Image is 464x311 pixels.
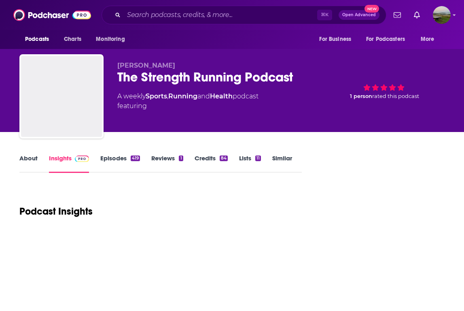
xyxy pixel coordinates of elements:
[319,34,351,45] span: For Business
[415,32,445,47] button: open menu
[350,93,372,99] span: 1 person
[100,154,140,173] a: Episodes419
[59,32,86,47] a: Charts
[90,32,135,47] button: open menu
[195,154,228,173] a: Credits84
[317,10,332,20] span: ⌘ K
[117,62,175,69] span: [PERSON_NAME]
[13,7,91,23] img: Podchaser - Follow, Share and Rate Podcasts
[117,92,258,111] div: A weekly podcast
[151,154,183,173] a: Reviews1
[96,34,125,45] span: Monitoring
[342,13,376,17] span: Open Advanced
[255,155,261,161] div: 11
[25,34,49,45] span: Podcasts
[433,6,451,24] button: Show profile menu
[19,205,93,217] h1: Podcast Insights
[314,32,361,47] button: open menu
[433,6,451,24] span: Logged in as hlrobbins
[168,92,197,100] a: Running
[433,6,451,24] img: User Profile
[361,32,417,47] button: open menu
[197,92,210,100] span: and
[179,155,183,161] div: 1
[102,6,386,24] div: Search podcasts, credits, & more...
[411,8,423,22] a: Show notifications dropdown
[239,154,261,173] a: Lists11
[372,93,419,99] span: rated this podcast
[220,155,228,161] div: 84
[210,92,233,100] a: Health
[366,34,405,45] span: For Podcasters
[364,5,379,13] span: New
[117,101,258,111] span: featuring
[19,32,59,47] button: open menu
[421,34,434,45] span: More
[146,92,167,100] a: Sports
[390,8,404,22] a: Show notifications dropdown
[339,10,379,20] button: Open AdvancedNew
[49,154,89,173] a: InsightsPodchaser Pro
[323,62,445,112] div: 1 personrated this podcast
[167,92,168,100] span: ,
[64,34,81,45] span: Charts
[75,155,89,162] img: Podchaser Pro
[124,9,317,21] input: Search podcasts, credits, & more...
[272,154,292,173] a: Similar
[19,154,38,173] a: About
[131,155,140,161] div: 419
